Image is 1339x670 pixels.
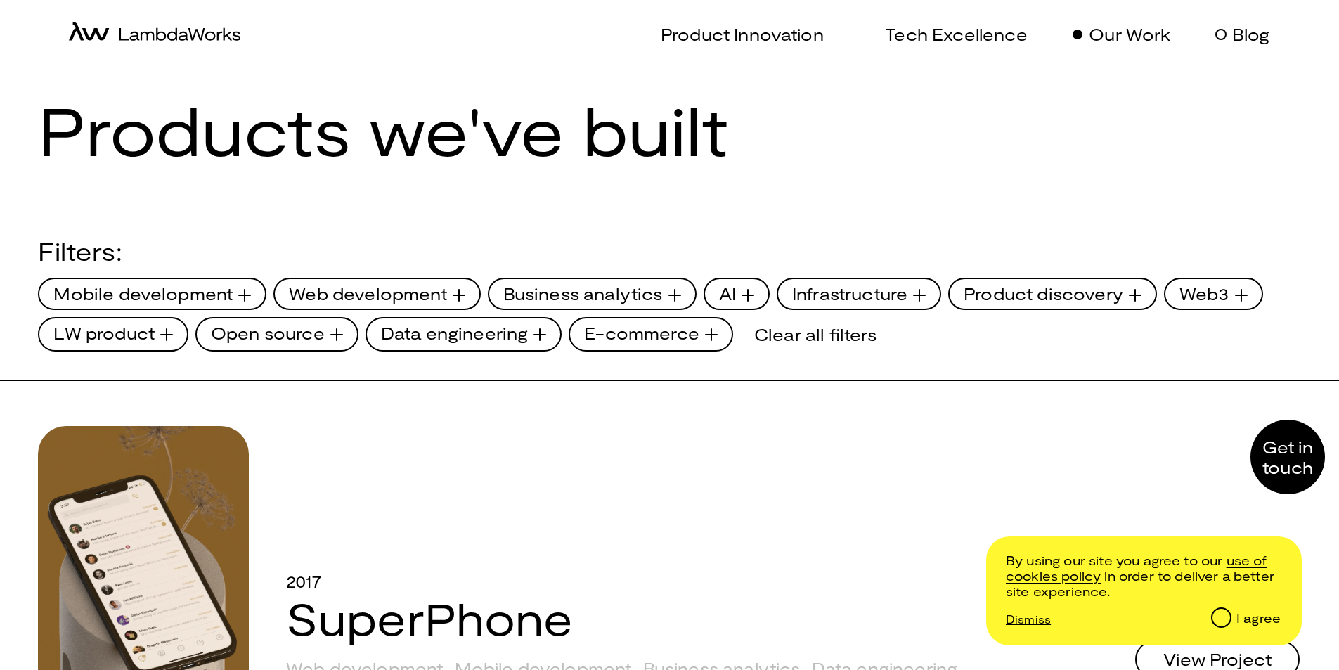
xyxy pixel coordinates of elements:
p: Tech Excellence [885,24,1027,44]
div: 2017 [286,572,957,591]
span: Mobile development [53,282,233,306]
div: Filters: [38,238,1300,264]
span: Infrastructure [792,282,907,306]
span: Web3 [1179,282,1229,306]
p: Product Innovation [661,24,824,44]
a: Tech Excellence [868,24,1027,44]
p: Dismiss [1006,612,1051,626]
span: Web development [289,282,446,306]
a: SuperPhone [286,591,574,645]
div: I agree [1236,611,1281,626]
p: By using our site you agree to our in order to deliver a better site experience. [1006,553,1281,599]
span: AI [719,282,736,306]
span: Business analytics [503,282,663,306]
span: LW product [53,321,155,345]
span: Open source [211,321,325,345]
span: E-commerce [584,321,699,345]
p: Our Work [1089,24,1170,44]
span: Data engineering [381,321,529,345]
a: /cookie-and-privacy-policy [1006,553,1267,584]
h1: Products we've built [38,91,728,168]
p: Blog [1232,24,1270,44]
span: Product discovery [964,282,1123,306]
a: Product Innovation [644,24,824,44]
a: Blog [1215,24,1270,44]
a: Our Work [1072,24,1170,44]
a: home-icon [69,22,240,46]
div: Clear all filters [740,317,891,352]
span: View Project [1163,651,1272,668]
